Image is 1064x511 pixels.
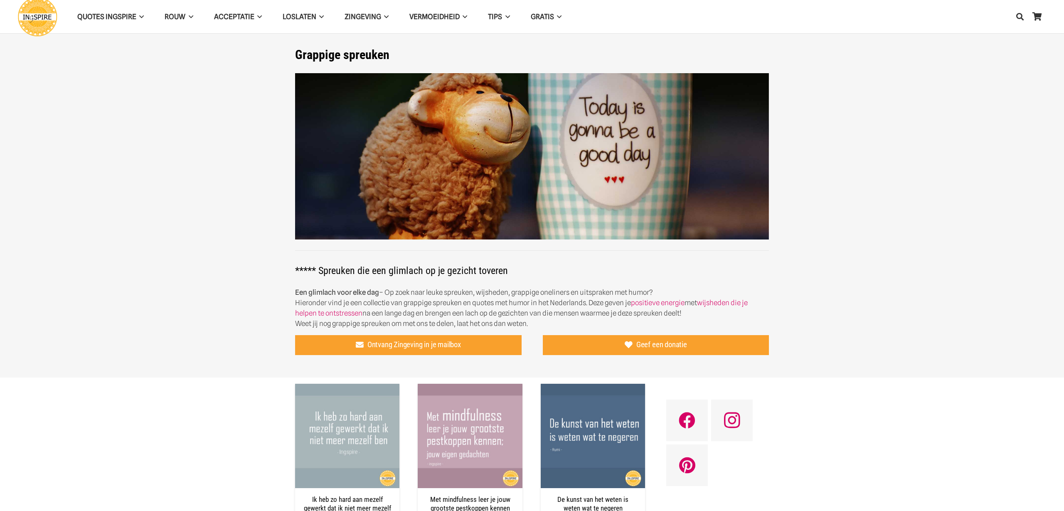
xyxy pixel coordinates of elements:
h1: Grappige spreuken [295,47,769,62]
a: ROUWROUW Menu [154,6,203,27]
span: Acceptatie [214,12,254,21]
img: Met mindfulness leer je jouw grootste pestkoppen kennen, namelijk jouw eigen gedachten - ingspire [418,384,522,488]
a: AcceptatieAcceptatie Menu [204,6,272,27]
img: Leuke korte spreuken en grappige oneliners gezegden leuke spreuken voor op facebook - grappige qu... [295,73,769,240]
a: ZingevingZingeving Menu [334,6,399,27]
a: Geef een donatie [543,335,769,355]
a: VERMOEIDHEIDVERMOEIDHEID Menu [399,6,478,27]
p: – Op zoek naar leuke spreuken, wijsheden, grappige oneliners en uitspraken met humor? Hieronder v... [295,287,769,329]
span: ROUW [165,12,185,21]
span: QUOTES INGSPIRE [77,12,136,21]
span: TIPS Menu [502,6,510,27]
a: Met mindfulness leer je jouw grootste pestkoppen kennen [418,385,522,393]
img: Spreuk van Rumi: De kunst van het weten is weten wat te negeren | ingspire.nl [541,384,645,488]
a: LoslatenLoslaten Menu [272,6,334,27]
span: VERMOEIDHEID Menu [460,6,467,27]
span: ROUW Menu [185,6,193,27]
span: VERMOEIDHEID [409,12,460,21]
span: Loslaten Menu [316,6,324,27]
a: Ik heb zo hard aan mezelf gewerkt dat ik niet meer mezelf ben © [295,385,399,393]
span: QUOTES INGSPIRE Menu [136,6,144,27]
span: Zingeving [345,12,381,21]
a: Facebook [666,400,708,441]
span: GRATIS Menu [554,6,562,27]
span: Zingeving Menu [381,6,389,27]
span: Geef een donatie [636,340,687,349]
span: Ontvang Zingeving in je mailbox [367,340,461,349]
a: Zoeken [1012,6,1028,27]
h2: ***** Spreuken die een glimlach op je gezicht toveren [295,254,769,276]
a: De kunst van het weten is weten wat te negeren [541,385,645,393]
a: Pinterest [666,444,708,486]
a: QUOTES INGSPIREQUOTES INGSPIRE Menu [67,6,154,27]
span: Loslaten [283,12,316,21]
span: GRATIS [531,12,554,21]
a: GRATISGRATIS Menu [520,6,572,27]
span: TIPS [488,12,502,21]
a: positieve energie [631,299,685,307]
span: Acceptatie Menu [254,6,262,27]
strong: Een glimlach voor elke dag [295,288,379,296]
a: TIPSTIPS Menu [478,6,520,27]
a: Ontvang Zingeving in je mailbox [295,335,522,355]
a: Instagram [711,400,753,441]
